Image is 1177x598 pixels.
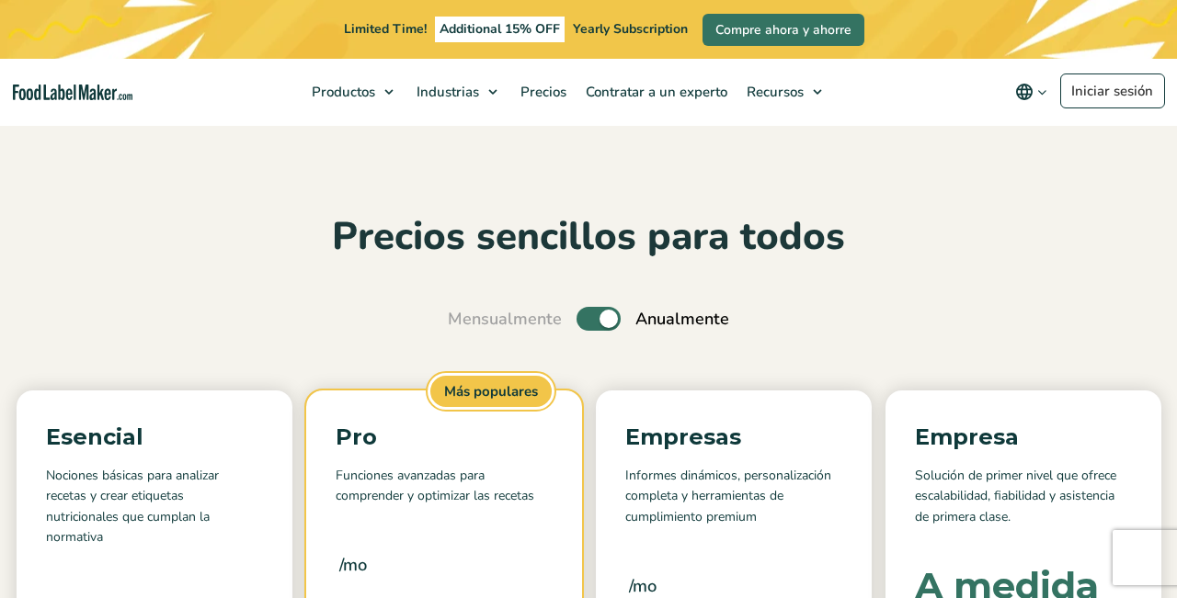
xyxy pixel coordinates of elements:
[577,59,733,125] a: Contratar a un experto
[336,420,553,455] p: Pro
[448,307,562,332] span: Mensualmente
[737,59,831,125] a: Recursos
[625,420,842,455] p: Empresas
[339,552,367,578] span: /mo
[573,20,688,38] span: Yearly Subscription
[435,17,565,42] span: Additional 15% OFF
[407,59,507,125] a: Industrias
[14,212,1163,263] h2: Precios sencillos para todos
[741,83,806,101] span: Recursos
[46,420,263,455] p: Esencial
[1060,73,1165,108] a: Iniciar sesión
[428,373,554,411] span: Más populares
[915,466,1132,527] p: Solución de primer nivel que ofrece escalabilidad, fiabilidad y asistencia de primera clase.
[344,20,427,38] span: Limited Time!
[515,83,568,101] span: Precios
[46,466,263,548] p: Nociones básicas para analizar recetas y crear etiquetas nutricionales que cumplan la normativa
[625,466,842,527] p: Informes dinámicos, personalización completa y herramientas de cumplimiento premium
[306,83,377,101] span: Productos
[303,59,403,125] a: Productos
[511,59,572,125] a: Precios
[703,14,864,46] a: Compre ahora y ahorre
[336,466,553,507] p: Funciones avanzadas para comprender y optimizar las recetas
[411,83,481,101] span: Industrias
[635,307,729,332] span: Anualmente
[577,307,621,331] label: Toggle
[580,83,729,101] span: Contratar a un experto
[915,420,1132,455] p: Empresa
